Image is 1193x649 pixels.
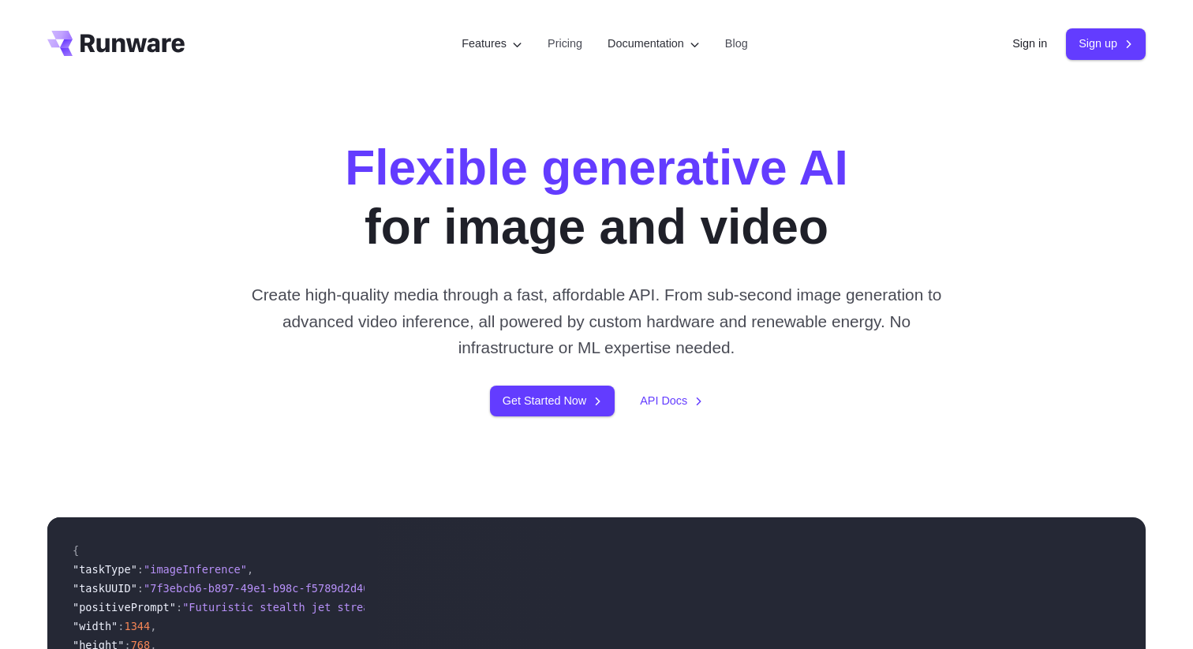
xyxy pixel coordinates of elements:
a: Sign in [1012,35,1047,53]
span: "taskType" [73,563,137,576]
span: : [176,601,182,614]
strong: Flexible generative AI [345,140,848,195]
label: Documentation [608,35,700,53]
span: : [118,620,124,632]
a: Go to / [47,31,185,56]
span: "7f3ebcb6-b897-49e1-b98c-f5789d2d40d7" [144,582,389,595]
span: "positivePrompt" [73,601,176,614]
span: { [73,544,79,557]
a: API Docs [640,392,703,410]
span: 1344 [124,620,150,632]
span: , [247,563,253,576]
p: Create high-quality media through a fast, affordable API. From sub-second image generation to adv... [245,282,948,360]
span: : [137,582,144,595]
a: Get Started Now [490,386,615,416]
label: Features [462,35,522,53]
span: "taskUUID" [73,582,137,595]
span: "width" [73,620,118,632]
span: , [150,620,156,632]
a: Sign up [1066,28,1146,59]
span: : [137,563,144,576]
a: Pricing [548,35,582,53]
a: Blog [725,35,748,53]
span: "Futuristic stealth jet streaking through a neon-lit cityscape with glowing purple exhaust" [182,601,770,614]
h1: for image and video [345,139,848,256]
span: "imageInference" [144,563,247,576]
